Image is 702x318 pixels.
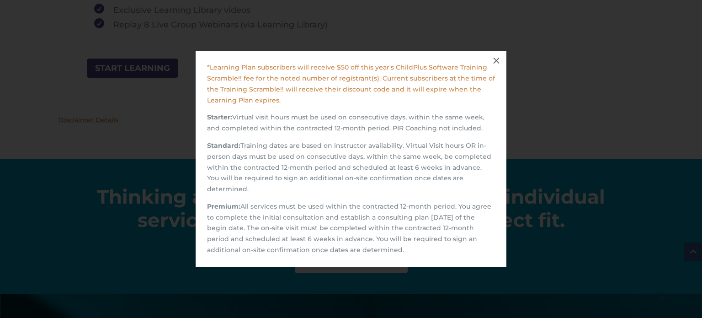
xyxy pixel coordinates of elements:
[207,113,232,121] strong: Starter:
[207,201,495,256] p: All services must be used within the contracted 12-month period. You agree to complete the initia...
[490,54,503,67] span: M
[207,112,495,140] p: Virtual visit hours must be used on consecutive days, within the same week, and completed within ...
[207,202,240,210] strong: Premium:
[207,63,495,104] span: *Learning Plan subscribers will receive $50 off this year's ChildPlus Software Training Scramble!...
[486,51,506,71] button: M
[207,140,495,201] p: Training dates are based on instructor availability. Virtual Visit hours OR in-person days must b...
[207,141,240,150] strong: Standard:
